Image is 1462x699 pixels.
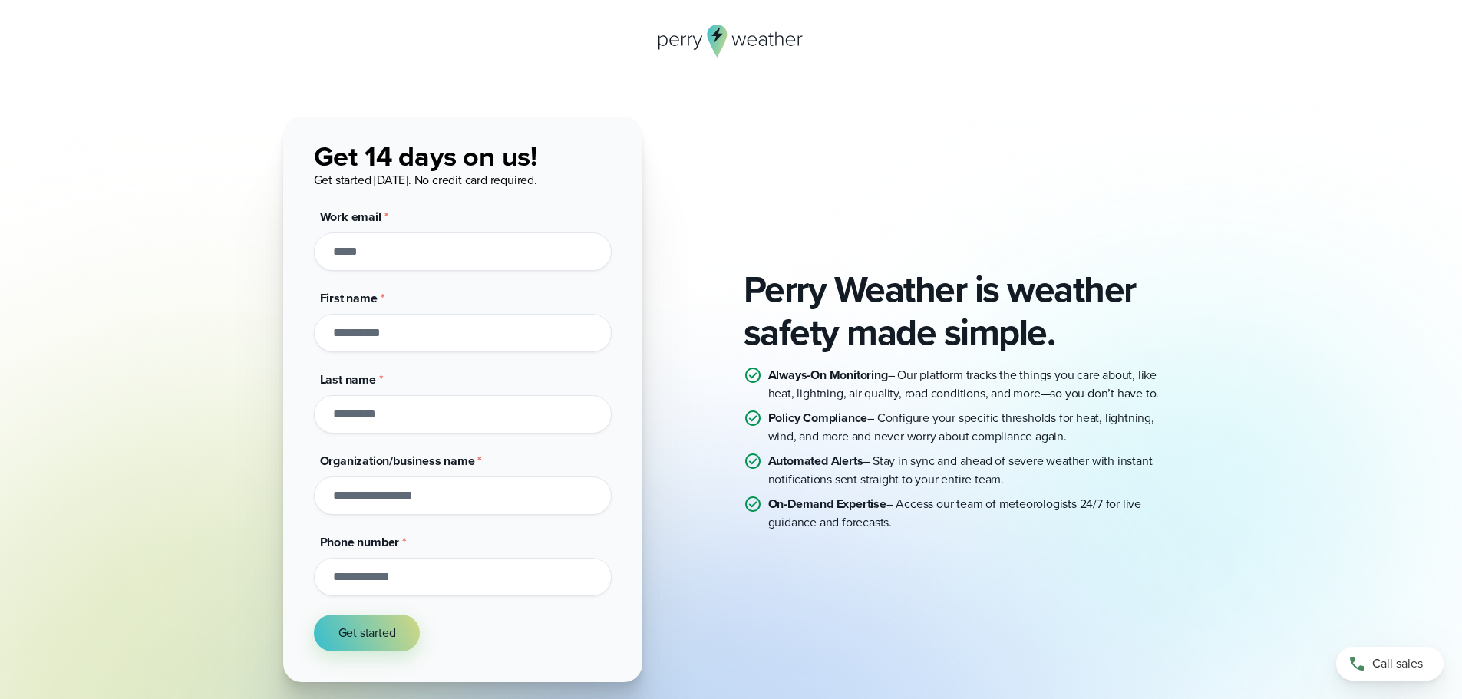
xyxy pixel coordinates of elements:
[338,624,396,642] span: Get started
[320,371,376,388] span: Last name
[320,208,381,226] span: Work email
[320,533,400,551] span: Phone number
[768,452,1180,489] p: – Stay in sync and ahead of severe weather with instant notifications sent straight to your entir...
[768,409,868,427] strong: Policy Compliance
[1336,647,1444,681] a: Call sales
[768,495,886,513] strong: On-Demand Expertise
[768,495,1180,532] p: – Access our team of meteorologists 24/7 for live guidance and forecasts.
[320,289,378,307] span: First name
[314,615,421,651] button: Get started
[768,366,1180,403] p: – Our platform tracks the things you care about, like heat, lightning, air quality, road conditio...
[768,409,1180,446] p: – Configure your specific thresholds for heat, lightning, wind, and more and never worry about co...
[744,268,1180,354] h2: Perry Weather is weather safety made simple.
[1372,654,1423,673] span: Call sales
[768,366,888,384] strong: Always-On Monitoring
[768,452,863,470] strong: Automated Alerts
[314,136,537,176] span: Get 14 days on us!
[314,171,537,189] span: Get started [DATE]. No credit card required.
[320,452,475,470] span: Organization/business name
